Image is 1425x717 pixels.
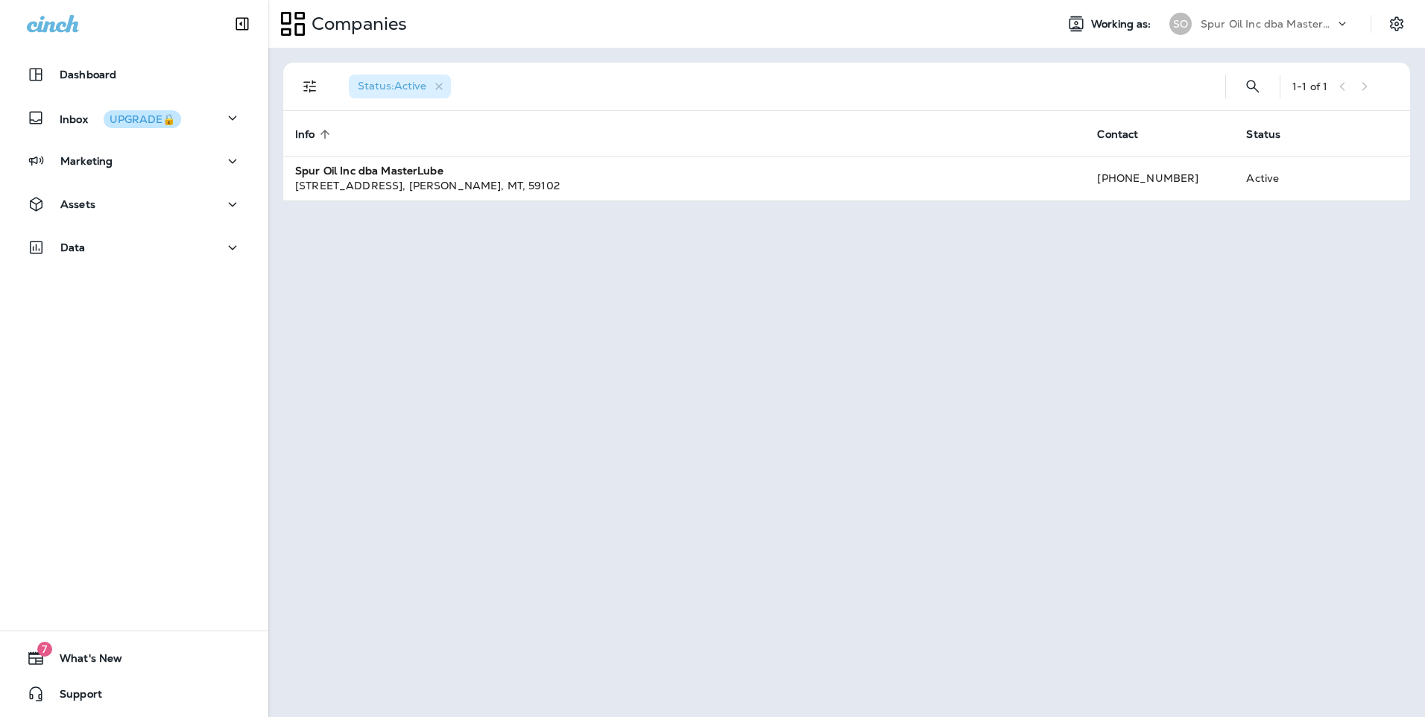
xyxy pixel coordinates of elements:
[15,146,253,176] button: Marketing
[45,652,122,670] span: What's New
[1238,72,1268,101] button: Search Companies
[1246,128,1280,141] span: Status
[15,679,253,709] button: Support
[306,13,407,35] p: Companies
[1246,127,1300,141] span: Status
[15,189,253,219] button: Assets
[221,9,263,39] button: Collapse Sidebar
[295,178,1073,193] div: [STREET_ADDRESS] , [PERSON_NAME] , MT , 59102
[60,241,86,253] p: Data
[15,103,253,133] button: InboxUPGRADE🔒
[295,127,335,141] span: Info
[1383,10,1410,37] button: Settings
[15,643,253,673] button: 7What's New
[1169,13,1192,35] div: SO
[60,110,181,126] p: Inbox
[60,155,113,167] p: Marketing
[349,75,451,98] div: Status:Active
[1085,156,1234,200] td: [PHONE_NUMBER]
[295,164,443,177] strong: Spur Oil Inc dba MasterLube
[1097,128,1138,141] span: Contact
[60,69,116,80] p: Dashboard
[295,72,325,101] button: Filters
[1234,156,1330,200] td: Active
[60,198,95,210] p: Assets
[15,233,253,262] button: Data
[104,110,181,128] button: UPGRADE🔒
[1097,127,1157,141] span: Contact
[1201,18,1335,30] p: Spur Oil Inc dba MasterLube
[295,128,315,141] span: Info
[110,114,175,124] div: UPGRADE🔒
[358,79,426,92] span: Status : Active
[1091,18,1154,31] span: Working as:
[1292,80,1327,92] div: 1 - 1 of 1
[15,60,253,89] button: Dashboard
[37,642,52,657] span: 7
[45,688,102,706] span: Support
